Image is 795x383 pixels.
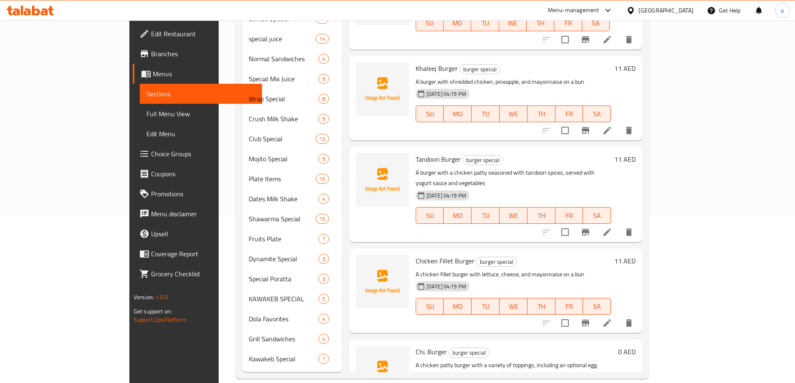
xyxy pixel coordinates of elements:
span: 13 [316,135,328,143]
a: Promotions [133,184,262,204]
div: Shawarma Special [249,214,315,224]
button: TU [472,105,500,122]
span: Special Mix Juice [249,74,318,84]
button: TH [527,207,555,224]
span: Kawakeb Special [249,354,318,364]
span: Select to update [556,31,574,48]
span: Plate Items [249,174,315,184]
span: Grill Sandwiches [249,334,318,344]
a: Edit menu item [602,318,612,328]
span: Menu disclaimer [151,209,255,219]
div: Grill Sandwiches4 [242,329,342,349]
span: FR [558,17,578,29]
span: WE [503,210,524,222]
div: KAWAKEB SPECIAL5 [242,289,342,309]
span: 4 [319,315,328,323]
div: special juice [249,34,315,44]
div: items [318,114,329,124]
span: 3 [319,255,328,263]
div: Special Poratta3 [242,269,342,289]
span: 1.0.0 [155,292,168,303]
div: special juice14 [242,29,342,49]
span: 9 [319,75,328,83]
span: burger special [460,65,500,74]
a: Full Menu View [140,104,262,124]
p: A burger with a chicken patty seasoned with tandoori spices, served with yogurt sauce and vegetables [416,168,611,188]
button: delete [619,313,639,333]
button: MO [444,207,472,224]
div: Mojito Special9 [242,149,342,169]
button: FR [555,105,583,122]
span: 4 [319,335,328,343]
button: Branch-specific-item [575,30,596,50]
a: Support.OpsPlatform [134,314,187,325]
span: SU [419,210,441,222]
button: TH [527,15,554,31]
div: Dates Milk Shake [249,194,318,204]
span: Chi. Burger [416,345,447,358]
div: items [318,94,329,104]
span: Promotions [151,189,255,199]
div: Club Special [249,134,315,144]
button: TH [527,298,555,315]
span: SA [586,17,606,29]
button: WE [499,15,527,31]
span: SA [586,108,608,120]
button: SU [416,207,444,224]
span: 5 [319,295,328,303]
span: Choice Groups [151,149,255,159]
span: WE [503,300,524,313]
button: Branch-specific-item [575,313,596,333]
span: TU [475,300,496,313]
div: Fruits Plate7 [242,229,342,249]
a: Grocery Checklist [133,264,262,284]
a: Choice Groups [133,144,262,164]
span: 9 [319,115,328,123]
span: [DATE] 04:19 PM [423,90,469,98]
button: delete [619,222,639,242]
span: Normal Sandwiches [249,54,318,64]
span: MO [447,300,468,313]
p: A burger with shredded chicken, pineapple, and mayonnaise on a bun [416,77,611,87]
h6: 11 AED [614,255,636,267]
span: MO [447,108,468,120]
button: FR [554,15,582,31]
span: burger special [449,348,489,358]
span: SU [419,17,440,29]
button: TU [472,207,500,224]
span: Dynamite Special [249,254,318,264]
span: KAWAKEB SPECIAL [249,294,318,304]
div: Shawarma Special15 [242,209,342,229]
span: burger special [477,257,517,267]
div: Crush Milk Shake9 [242,109,342,129]
span: SU [419,300,441,313]
div: items [318,294,329,304]
button: SA [582,15,610,31]
a: Menu disclaimer [133,204,262,224]
button: TU [471,15,499,31]
span: burger special [463,155,503,165]
span: a [781,6,784,15]
a: Sections [140,84,262,104]
span: Fruits Plate [249,234,318,244]
div: Menu-management [548,5,599,15]
span: Select to update [556,122,574,139]
div: items [315,34,329,44]
div: burger special [476,257,517,267]
div: Dola Favorites [249,314,318,324]
div: burger special [449,348,490,358]
span: [DATE] 04:19 PM [423,192,469,200]
div: burger special [459,64,500,74]
span: FR [559,108,580,120]
button: delete [619,30,639,50]
span: Wrap Special [249,94,318,104]
div: Dates Milk Shake4 [242,189,342,209]
span: Tandoori Burger [416,153,461,165]
div: Plate Items16 [242,169,342,189]
div: Dynamite Special3 [242,249,342,269]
